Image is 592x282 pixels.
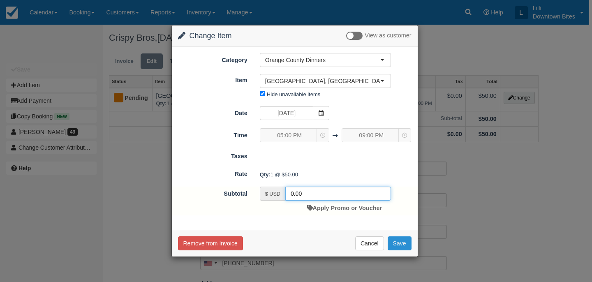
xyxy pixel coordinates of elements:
label: Time [172,128,254,140]
label: Category [172,53,254,65]
button: Cancel [355,236,384,250]
button: Remove from Invoice [178,236,243,250]
label: Item [172,73,254,85]
button: Orange County Dinners [260,53,391,67]
button: Save [388,236,412,250]
div: 1 @ $50.00 [254,168,418,181]
a: Apply Promo or Voucher [307,205,382,211]
label: Date [172,106,254,118]
label: Rate [172,167,254,178]
label: Subtotal [172,187,254,198]
span: Orange County Dinners [265,56,380,64]
small: $ USD [265,191,280,197]
span: View as customer [365,32,411,39]
label: Hide unavailable items [267,91,320,97]
span: [GEOGRAPHIC_DATA], [GEOGRAPHIC_DATA] -Dinner [265,77,380,85]
strong: Qty [260,171,271,178]
label: Taxes [172,149,254,161]
span: Change Item [190,32,232,40]
button: [GEOGRAPHIC_DATA], [GEOGRAPHIC_DATA] -Dinner [260,74,391,88]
